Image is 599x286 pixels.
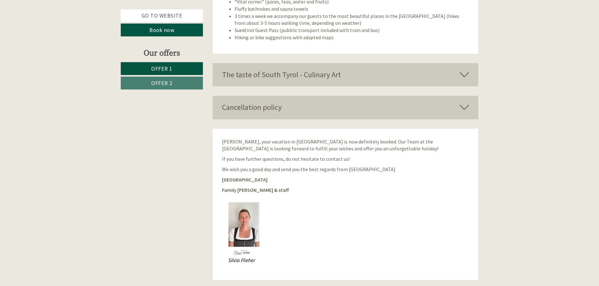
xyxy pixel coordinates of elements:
[235,5,469,13] li: Fluffy bathrobes and sauna towels
[151,79,172,87] span: Offer 2
[235,34,469,41] li: Hiking or bike suggestions with adapted maps
[222,187,289,193] strong: Family [PERSON_NAME] & staff
[121,9,203,22] a: Go to website
[222,176,268,183] strong: [GEOGRAPHIC_DATA]
[151,65,172,72] span: Offer 1
[222,166,469,173] p: We wish you a good day and send you the best regards from [GEOGRAPHIC_DATA]
[222,155,469,163] p: If you have further questions, do not hesitate to contact us!
[121,24,203,36] a: Book now
[222,197,293,267] img: user-151.jpg
[235,13,469,27] li: 3 times a week we accompany our guests to the most beautiful places in the [GEOGRAPHIC_DATA] (hik...
[213,63,479,86] div: The taste of South Tyrol - Culinary Art
[222,138,469,153] p: [PERSON_NAME], your vacation in [GEOGRAPHIC_DATA] is now definitely booked. Our Team at the [GEOG...
[121,47,203,59] div: Our offers
[213,96,479,119] div: Cancellation policy
[235,27,469,34] li: Suedtirol Guest Pass (pubblic transport included with train and bus)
